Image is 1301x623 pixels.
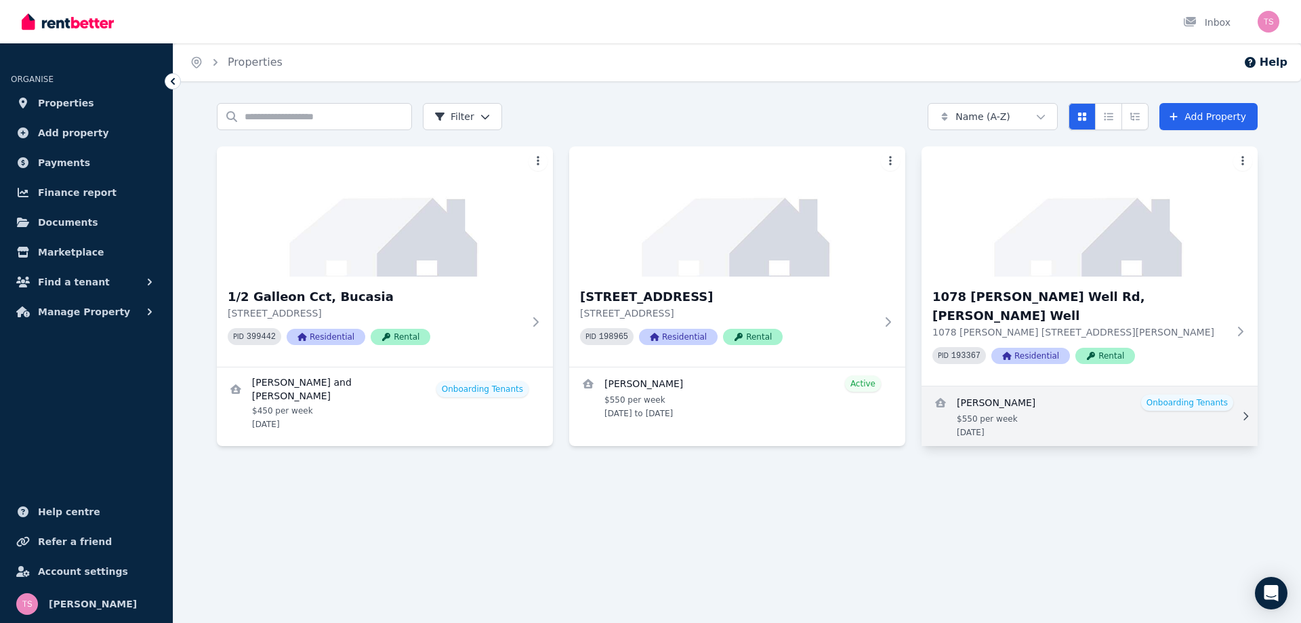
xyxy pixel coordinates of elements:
[38,95,94,111] span: Properties
[11,179,162,206] a: Finance report
[423,103,502,130] button: Filter
[569,146,905,277] img: 4 Fig Court, Bushland Beach
[1243,54,1287,71] button: Help
[22,12,114,32] img: RentBetter
[247,332,276,342] code: 399442
[599,332,628,342] code: 198965
[922,386,1258,446] a: View details for Kraigh Turner
[1233,152,1252,171] button: More options
[11,268,162,296] button: Find a tenant
[1159,103,1258,130] a: Add Property
[11,75,54,84] span: ORGANISE
[529,152,548,171] button: More options
[569,367,905,427] a: View details for Rhod Mayers
[38,274,110,290] span: Find a tenant
[38,534,112,550] span: Refer a friend
[233,333,244,340] small: PID
[932,325,1228,339] p: 1078 [PERSON_NAME] [STREET_ADDRESS][PERSON_NAME]
[49,596,137,612] span: [PERSON_NAME]
[1069,103,1149,130] div: View options
[38,504,100,520] span: Help centre
[38,125,109,141] span: Add property
[287,329,365,345] span: Residential
[580,306,875,320] p: [STREET_ADDRESS]
[1069,103,1096,130] button: Card view
[723,329,783,345] span: Rental
[11,119,162,146] a: Add property
[928,103,1058,130] button: Name (A-Z)
[38,304,130,320] span: Manage Property
[228,306,523,320] p: [STREET_ADDRESS]
[955,110,1010,123] span: Name (A-Z)
[922,146,1258,277] img: 1078 Pimpama Jacobs Well Rd, Jacobs Well
[11,209,162,236] a: Documents
[1258,11,1279,33] img: Tanya Scifleet
[569,146,905,367] a: 4 Fig Court, Bushland Beach[STREET_ADDRESS][STREET_ADDRESS]PID 198965ResidentialRental
[11,149,162,176] a: Payments
[38,244,104,260] span: Marketplace
[228,287,523,306] h3: 1/2 Galleon Cct, Bucasia
[1255,577,1287,609] div: Open Intercom Messenger
[11,89,162,117] a: Properties
[16,593,38,615] img: Tanya Scifleet
[173,43,299,81] nav: Breadcrumb
[938,352,949,359] small: PID
[217,146,553,367] a: 1/2 Galleon Cct, Bucasia1/2 Galleon Cct, Bucasia[STREET_ADDRESS]PID 399442ResidentialRental
[434,110,474,123] span: Filter
[38,155,90,171] span: Payments
[11,528,162,555] a: Refer a friend
[1075,348,1135,364] span: Rental
[371,329,430,345] span: Rental
[11,558,162,585] a: Account settings
[585,333,596,340] small: PID
[217,146,553,277] img: 1/2 Galleon Cct, Bucasia
[922,146,1258,386] a: 1078 Pimpama Jacobs Well Rd, Jacobs Well1078 [PERSON_NAME] Well Rd, [PERSON_NAME] Well1078 [PERSO...
[1121,103,1149,130] button: Expanded list view
[991,348,1070,364] span: Residential
[38,214,98,230] span: Documents
[932,287,1228,325] h3: 1078 [PERSON_NAME] Well Rd, [PERSON_NAME] Well
[38,184,117,201] span: Finance report
[639,329,718,345] span: Residential
[217,367,553,438] a: View details for Bailey and Caitlyn Scifleet
[1183,16,1231,29] div: Inbox
[11,239,162,266] a: Marketplace
[881,152,900,171] button: More options
[951,351,980,361] code: 193367
[38,563,128,580] span: Account settings
[580,287,875,306] h3: [STREET_ADDRESS]
[1095,103,1122,130] button: Compact list view
[228,56,283,68] a: Properties
[11,498,162,525] a: Help centre
[11,298,162,325] button: Manage Property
